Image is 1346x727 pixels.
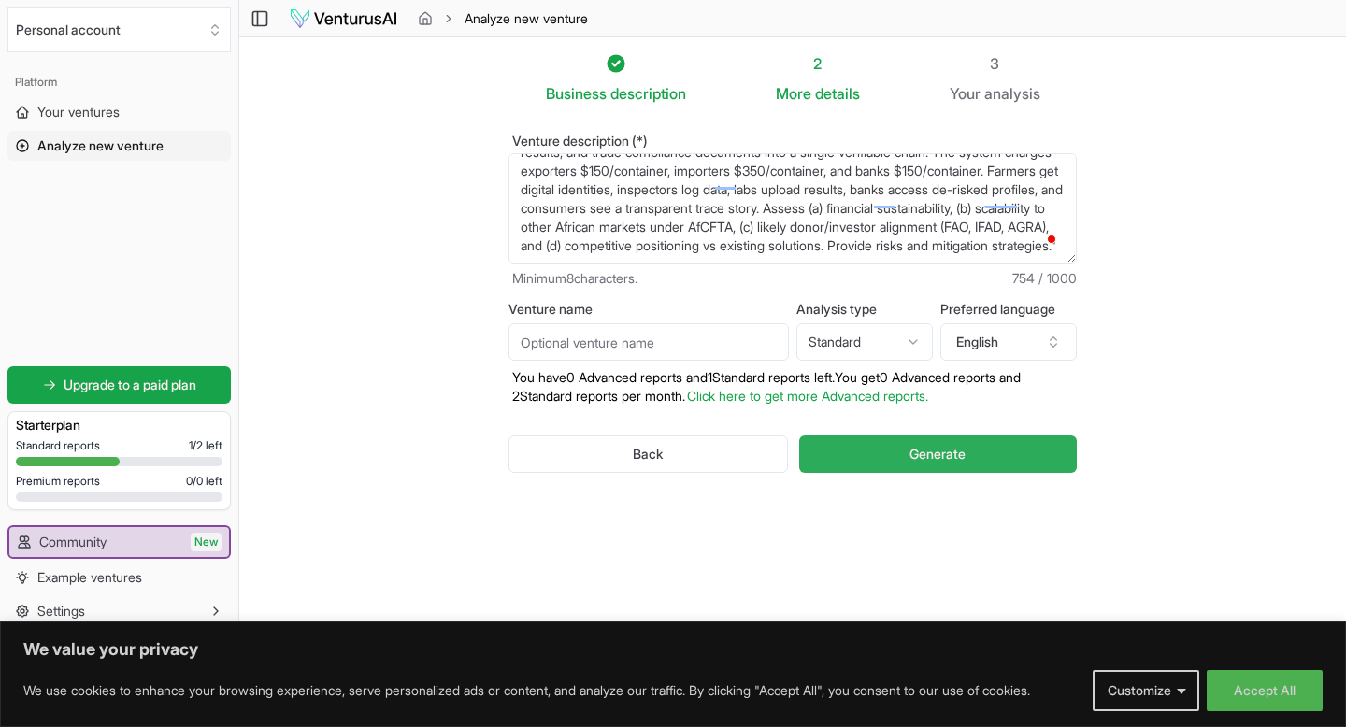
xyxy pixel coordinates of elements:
label: Venture name [508,303,789,316]
span: Settings [37,602,85,620]
span: Generate [909,445,966,463]
span: New [191,533,222,551]
div: 3 [950,52,1040,75]
button: Accept All [1207,670,1323,711]
input: Optional venture name [508,323,789,361]
label: Preferred language [940,303,1077,316]
span: 0 / 0 left [186,474,222,489]
button: Settings [7,596,231,626]
span: Business [546,82,607,105]
p: We value your privacy [23,638,1323,661]
span: Analyze new venture [37,136,164,155]
img: logo [289,7,398,30]
span: Your ventures [37,103,120,121]
button: Select an organization [7,7,231,52]
span: Upgrade to a paid plan [64,376,196,394]
span: 754 / 1000 [1012,269,1077,288]
span: Standard reports [16,438,100,453]
textarea: To enrich screen reader interactions, please activate Accessibility in Grammarly extension settings [508,153,1077,264]
span: Your [950,82,981,105]
a: Click here to get more Advanced reports. [687,388,928,404]
label: Venture description (*) [508,135,1077,148]
a: CommunityNew [9,527,229,557]
span: Premium reports [16,474,100,489]
span: More [776,82,811,105]
p: You have 0 Advanced reports and 1 Standard reports left. Y ou get 0 Advanced reports and 2 Standa... [508,368,1077,406]
span: Example ventures [37,568,142,587]
div: Platform [7,67,231,97]
button: Generate [799,435,1077,473]
button: Back [508,435,788,473]
button: English [940,323,1077,361]
span: description [610,84,686,103]
span: Community [39,533,107,551]
span: 1 / 2 left [189,438,222,453]
a: Analyze new venture [7,131,231,161]
div: 2 [776,52,860,75]
span: details [815,84,860,103]
span: analysis [984,84,1040,103]
h3: Starter plan [16,416,222,435]
a: Your ventures [7,97,231,127]
span: Analyze new venture [465,9,588,28]
p: We use cookies to enhance your browsing experience, serve personalized ads or content, and analyz... [23,679,1030,702]
span: Minimum 8 characters. [512,269,637,288]
a: Upgrade to a paid plan [7,366,231,404]
nav: breadcrumb [418,9,588,28]
label: Analysis type [796,303,933,316]
button: Customize [1093,670,1199,711]
a: Example ventures [7,563,231,592]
